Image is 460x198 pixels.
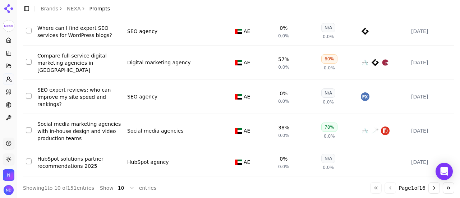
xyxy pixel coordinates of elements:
div: Open Intercom Messenger [436,163,453,180]
div: Domain Overview [27,42,64,47]
img: NEXA [3,20,14,32]
div: 57% [278,56,289,63]
a: HubSpot agency [127,158,169,166]
img: AE flag [235,94,242,100]
div: N/A [321,23,335,32]
img: tab_keywords_by_traffic_grey.svg [72,42,77,47]
img: webfx [361,92,369,101]
div: [DATE] [411,93,445,100]
img: disruptive advertising [381,126,390,135]
img: AE flag [235,128,242,134]
img: AE flag [235,60,242,65]
a: Digital marketing agency [127,59,191,66]
a: Social media marketing agencies with in-house design and video production teams [37,120,121,142]
img: red berries [381,58,390,67]
span: AE [244,158,250,166]
span: 0.0% [278,164,289,170]
img: digital gravity [371,58,379,67]
span: Page 1 of 16 [399,184,425,192]
div: [DATE] [411,28,445,35]
span: AE [244,59,250,66]
div: Showing 1 to 10 of 151 entries [23,184,94,192]
img: tab_domain_overview_orange.svg [19,42,25,47]
span: AE [244,127,250,134]
span: AE [244,93,250,100]
a: HubSpot solutions partner recommendations 2025 [37,155,121,170]
img: astudio [361,58,369,67]
span: entries [139,184,157,192]
a: SEO agency [127,28,157,35]
a: SEO expert reviews: who can improve my site speed and rankings? [37,86,121,108]
img: astudio [361,126,369,135]
a: Where can I find expert SEO services for WordPress blogs? [37,24,121,39]
span: 0.0% [278,98,289,104]
div: [DATE] [411,59,445,66]
img: digital gravity [361,27,369,36]
div: Keywords by Traffic [79,42,121,47]
span: 0.0% [278,64,289,70]
button: Open organization switcher [3,169,14,181]
span: Prompts [89,5,110,12]
a: NEXA [67,5,81,12]
button: Select row 8 [26,93,32,99]
span: 0.0% [278,133,289,138]
a: Compare full-service digital marketing agencies in [GEOGRAPHIC_DATA] [37,52,121,74]
img: Nikhil Das [4,185,14,195]
div: 78% [321,123,337,132]
div: [DATE] [411,127,445,134]
div: 38% [278,124,289,131]
img: chain reaction [371,126,379,135]
img: AE flag [235,29,242,34]
a: Brands [41,6,58,11]
div: [DATE] [411,158,445,166]
img: logo_orange.svg [11,11,17,17]
button: Select row 6 [26,28,32,33]
div: N/A [321,88,335,98]
span: AE [244,28,250,35]
div: N/A [321,154,335,163]
div: 0% [280,24,287,32]
a: Social media agencies [127,127,183,134]
span: 0.0% [323,34,334,40]
img: NEXA [3,169,14,181]
span: Show [100,184,114,192]
button: Current brand: NEXA [3,20,14,32]
span: 0.0% [324,65,335,71]
button: Open user button [4,185,14,195]
img: website_grey.svg [11,19,17,24]
img: AE flag [235,160,242,165]
span: 0.0% [323,99,334,105]
span: 0.0% [323,165,334,170]
div: 0% [280,155,287,162]
div: 0% [280,90,287,97]
div: v 4.0.25 [20,11,35,17]
a: SEO agency [127,93,157,100]
div: 60% [321,54,337,64]
span: 0.0% [278,33,289,39]
span: 0.0% [324,133,335,139]
button: Select row 7 [26,59,32,65]
div: Domain: [URL] [19,19,51,24]
button: Select row 10 [26,158,32,164]
button: Select row 9 [26,127,32,133]
nav: breadcrumb [41,5,110,12]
